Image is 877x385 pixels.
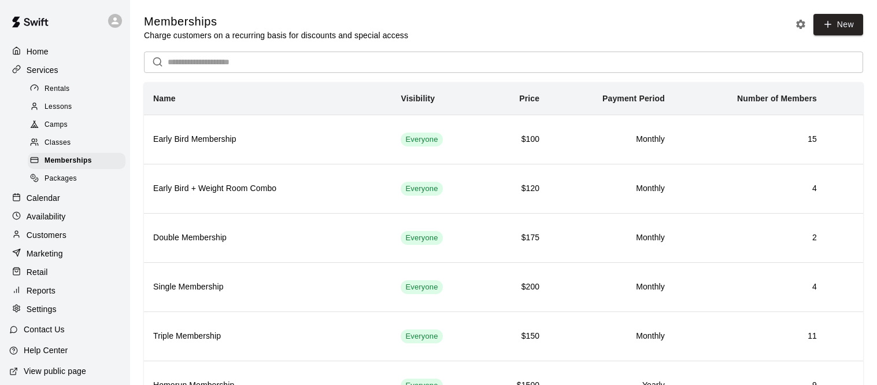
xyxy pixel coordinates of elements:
h6: Monthly [558,281,665,294]
p: Contact Us [24,324,65,335]
div: Lessons [28,99,125,115]
a: Marketing [9,245,121,262]
a: Retail [9,263,121,281]
div: Camps [28,117,125,133]
p: Settings [27,303,57,315]
h6: Single Membership [153,281,382,294]
div: This membership is visible to all customers [401,329,442,343]
span: Packages [45,173,77,185]
span: Classes [45,137,71,149]
b: Number of Members [737,94,817,103]
a: Classes [28,134,130,152]
b: Visibility [401,94,435,103]
p: Help Center [24,344,68,356]
h6: Monthly [558,232,665,244]
span: Memberships [45,155,92,167]
div: This membership is visible to all customers [401,182,442,196]
h6: $150 [494,330,540,343]
h6: 11 [683,330,817,343]
a: Rentals [28,80,130,98]
h6: $175 [494,232,540,244]
a: Availability [9,208,121,225]
a: Customers [9,226,121,244]
div: Classes [28,135,125,151]
p: Retail [27,266,48,278]
div: Rentals [28,81,125,97]
p: Services [27,64,58,76]
p: Marketing [27,248,63,259]
div: This membership is visible to all customers [401,280,442,294]
h6: Monthly [558,330,665,343]
a: Services [9,61,121,79]
span: Everyone [401,233,442,244]
h5: Memberships [144,14,408,30]
b: Name [153,94,176,103]
h6: $120 [494,182,540,195]
h6: 4 [683,281,817,294]
a: Settings [9,300,121,318]
div: This membership is visible to all customers [401,133,442,146]
a: New [813,14,863,35]
div: Packages [28,171,125,187]
span: Everyone [401,331,442,342]
p: Calendar [27,192,60,204]
h6: Early Bird Membership [153,133,382,146]
a: Home [9,43,121,60]
div: This membership is visible to all customers [401,231,442,245]
h6: Monthly [558,133,665,146]
span: Camps [45,119,68,131]
p: Reports [27,285,55,296]
h6: $100 [494,133,540,146]
p: Availability [27,211,66,222]
h6: 4 [683,182,817,195]
h6: Monthly [558,182,665,195]
span: Rentals [45,83,70,95]
h6: Double Membership [153,232,382,244]
p: Home [27,46,49,57]
p: Customers [27,229,66,241]
h6: 15 [683,133,817,146]
span: Lessons [45,101,72,113]
b: Payment Period [602,94,665,103]
h6: Early Bird + Weight Room Combo [153,182,382,195]
a: Lessons [28,98,130,116]
a: Memberships [28,152,130,170]
a: Packages [28,170,130,188]
button: Memberships settings [792,16,809,33]
span: Everyone [401,282,442,293]
h6: 2 [683,232,817,244]
a: Camps [28,116,130,134]
p: View public page [24,365,86,377]
span: Everyone [401,184,442,195]
h6: $200 [494,281,540,294]
p: Charge customers on a recurring basis for discounts and special access [144,30,408,41]
span: Everyone [401,134,442,145]
b: Price [519,94,539,103]
div: Memberships [28,153,125,169]
a: Reports [9,282,121,299]
h6: Triple Membership [153,330,382,343]
a: Calendar [9,189,121,207]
